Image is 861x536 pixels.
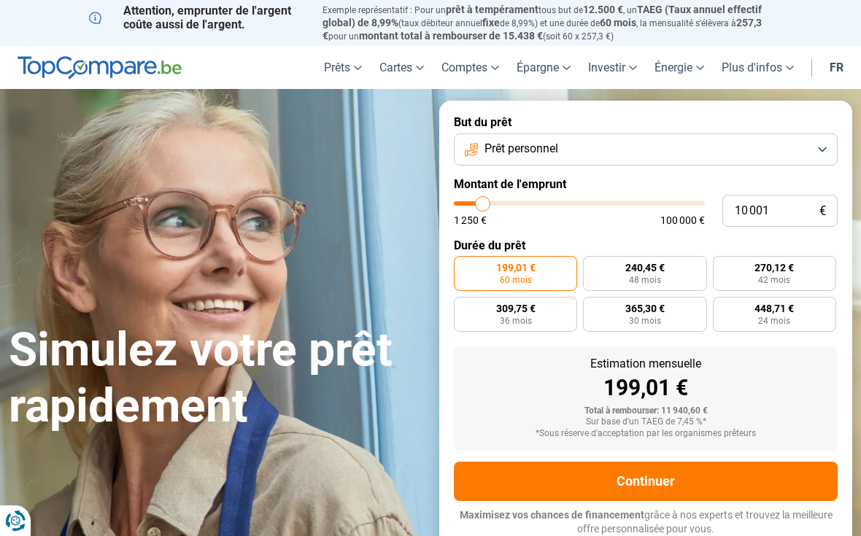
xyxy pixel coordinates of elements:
[660,215,705,225] span: 100 000 €
[454,133,838,166] button: Prêt personnel
[821,46,852,89] a: fr
[454,238,838,252] label: Durée du prêt
[629,316,661,325] span: 30 mois
[9,322,422,435] h1: Simulez votre prêt rapidement
[625,263,665,273] span: 240,45 €
[629,276,661,284] span: 48 mois
[359,30,543,42] span: montant total à rembourser de 15.438 €
[508,46,579,89] a: Épargne
[466,358,826,370] div: Estimation mensuelle
[496,303,536,314] span: 309,75 €
[754,303,794,314] span: 448,71 €
[371,46,433,89] a: Cartes
[500,316,532,325] span: 36 mois
[713,46,803,89] a: Plus d'infos
[600,17,636,28] span: 60 mois
[646,46,713,89] a: Énergie
[466,377,826,399] div: 199,01 €
[460,509,644,521] span: Maximisez vos chances de financement
[323,17,762,42] span: 257,3 €
[484,141,558,157] span: Prêt personnel
[454,462,838,501] button: Continuer
[466,417,826,427] div: Sur base d'un TAEG de 7,45 %*
[315,46,371,89] a: Prêts
[466,406,826,416] div: Total à rembourser: 11 940,60 €
[583,4,623,15] span: 12.500 €
[323,4,772,42] p: Exemple représentatif : Pour un tous but de , un (taux débiteur annuel de 8,99%) et une durée de ...
[323,4,762,28] span: TAEG (Taux annuel effectif global) de 8,99%
[89,4,305,31] p: Attention, emprunter de l'argent coûte aussi de l'argent.
[433,46,508,89] a: Comptes
[758,316,790,325] span: 24 mois
[496,263,536,273] span: 199,01 €
[482,17,500,28] span: fixe
[454,215,487,225] span: 1 250 €
[579,46,646,89] a: Investir
[625,303,665,314] span: 365,30 €
[758,276,790,284] span: 42 mois
[18,56,182,79] img: TopCompare
[446,4,538,15] span: prêt à tempérament
[454,177,838,191] label: Montant de l'emprunt
[754,263,794,273] span: 270,12 €
[466,429,826,439] div: *Sous réserve d'acceptation par les organismes prêteurs
[454,115,838,129] label: But du prêt
[819,205,826,217] span: €
[500,276,532,284] span: 60 mois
